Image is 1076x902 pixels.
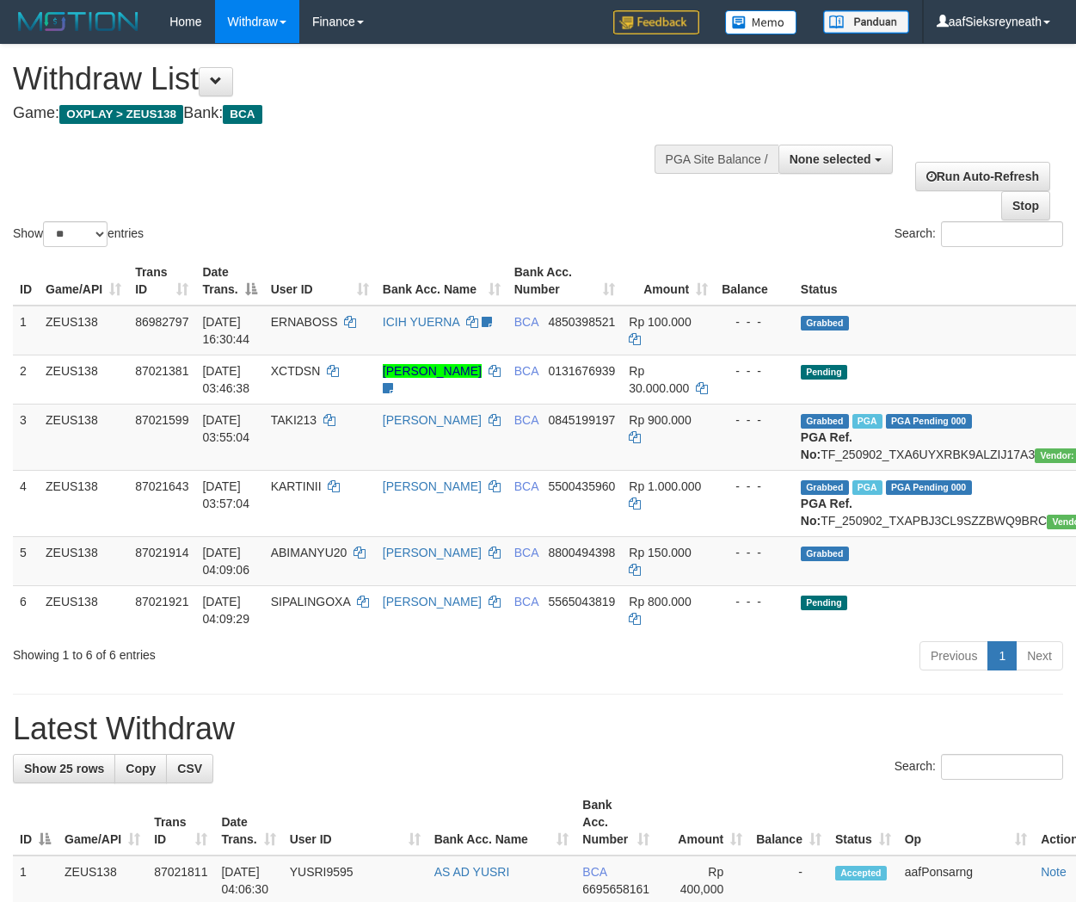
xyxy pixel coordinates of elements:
span: 87021914 [135,546,188,559]
span: BCA [582,865,606,879]
a: Note [1041,865,1067,879]
a: ICIH YUERNA [383,315,459,329]
th: User ID: activate to sort column ascending [264,256,376,306]
span: Marked by aafanarl [852,480,882,495]
span: Copy 4850398521 to clipboard [548,315,615,329]
span: [DATE] 03:46:38 [202,364,249,395]
span: Rp 1.000.000 [629,479,701,493]
a: [PERSON_NAME] [383,364,482,378]
span: CSV [177,762,202,775]
th: Status: activate to sort column ascending [828,789,898,856]
span: Copy 8800494398 to clipboard [548,546,615,559]
span: BCA [514,413,538,427]
div: Showing 1 to 6 of 6 entries [13,639,435,664]
td: 6 [13,585,39,634]
span: Rp 100.000 [629,315,691,329]
span: PGA Pending [886,414,972,429]
span: 87021599 [135,413,188,427]
img: Feedback.jpg [613,10,699,34]
a: CSV [166,754,213,783]
label: Show entries [13,221,144,247]
button: None selected [778,145,893,174]
span: 87021381 [135,364,188,378]
div: - - - [722,544,787,561]
td: 5 [13,536,39,585]
a: [PERSON_NAME] [383,479,482,493]
th: Bank Acc. Name: activate to sort column ascending [376,256,507,306]
span: 87021643 [135,479,188,493]
span: 87021921 [135,595,188,609]
span: BCA [514,364,538,378]
div: - - - [722,411,787,429]
span: Copy 6695658161 to clipboard [582,882,649,896]
th: Game/API: activate to sort column ascending [58,789,147,856]
label: Search: [895,221,1063,247]
span: 86982797 [135,315,188,329]
span: Accepted [835,866,887,880]
span: PGA Pending [886,480,972,495]
span: Rp 30.000.000 [629,364,689,395]
div: - - - [722,313,787,331]
th: Amount: activate to sort column ascending [622,256,715,306]
span: BCA [514,479,538,493]
span: Marked by aafanarl [852,414,882,429]
td: ZEUS138 [39,470,128,536]
th: Trans ID: activate to sort column ascending [147,789,214,856]
span: Grabbed [801,316,849,331]
input: Search: [941,754,1063,780]
span: Grabbed [801,547,849,561]
a: [PERSON_NAME] [383,413,482,427]
label: Search: [895,754,1063,780]
h1: Withdraw List [13,62,700,96]
span: Pending [801,596,847,610]
span: BCA [223,105,261,124]
a: 1 [987,641,1017,670]
th: User ID: activate to sort column ascending [283,789,427,856]
b: PGA Ref. No: [801,497,852,528]
span: ERNABOSS [271,315,338,329]
h1: Latest Withdraw [13,712,1063,746]
th: Bank Acc. Number: activate to sort column ascending [507,256,623,306]
th: Bank Acc. Name: activate to sort column ascending [427,789,576,856]
th: Bank Acc. Number: activate to sort column ascending [575,789,656,856]
a: Copy [114,754,167,783]
img: MOTION_logo.png [13,9,144,34]
span: Rp 900.000 [629,413,691,427]
span: [DATE] 16:30:44 [202,315,249,346]
span: [DATE] 03:57:04 [202,479,249,510]
th: Date Trans.: activate to sort column ascending [214,789,282,856]
span: SIPALINGOXA [271,595,350,609]
th: ID [13,256,39,306]
td: 3 [13,404,39,470]
td: ZEUS138 [39,355,128,404]
span: [DATE] 04:09:29 [202,595,249,626]
th: Balance: activate to sort column ascending [749,789,828,856]
a: [PERSON_NAME] [383,595,482,609]
span: XCTDSN [271,364,321,378]
th: ID: activate to sort column descending [13,789,58,856]
td: 1 [13,306,39,355]
a: Run Auto-Refresh [915,162,1050,191]
span: Copy [126,762,156,775]
span: BCA [514,315,538,329]
span: Pending [801,365,847,380]
span: Copy 0131676939 to clipboard [548,364,615,378]
th: Balance [715,256,794,306]
span: TAKI213 [271,413,317,427]
th: Op: activate to sort column ascending [898,789,1034,856]
th: Game/API: activate to sort column ascending [39,256,128,306]
td: ZEUS138 [39,306,128,355]
h4: Game: Bank: [13,105,700,122]
span: Show 25 rows [24,762,104,775]
span: Copy 5500435960 to clipboard [548,479,615,493]
div: - - - [722,362,787,380]
b: PGA Ref. No: [801,430,852,461]
a: [PERSON_NAME] [383,546,482,559]
span: Grabbed [801,414,849,429]
span: [DATE] 03:55:04 [202,413,249,444]
span: BCA [514,546,538,559]
td: 2 [13,355,39,404]
th: Trans ID: activate to sort column ascending [128,256,195,306]
td: ZEUS138 [39,404,128,470]
span: Copy 0845199197 to clipboard [548,413,615,427]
